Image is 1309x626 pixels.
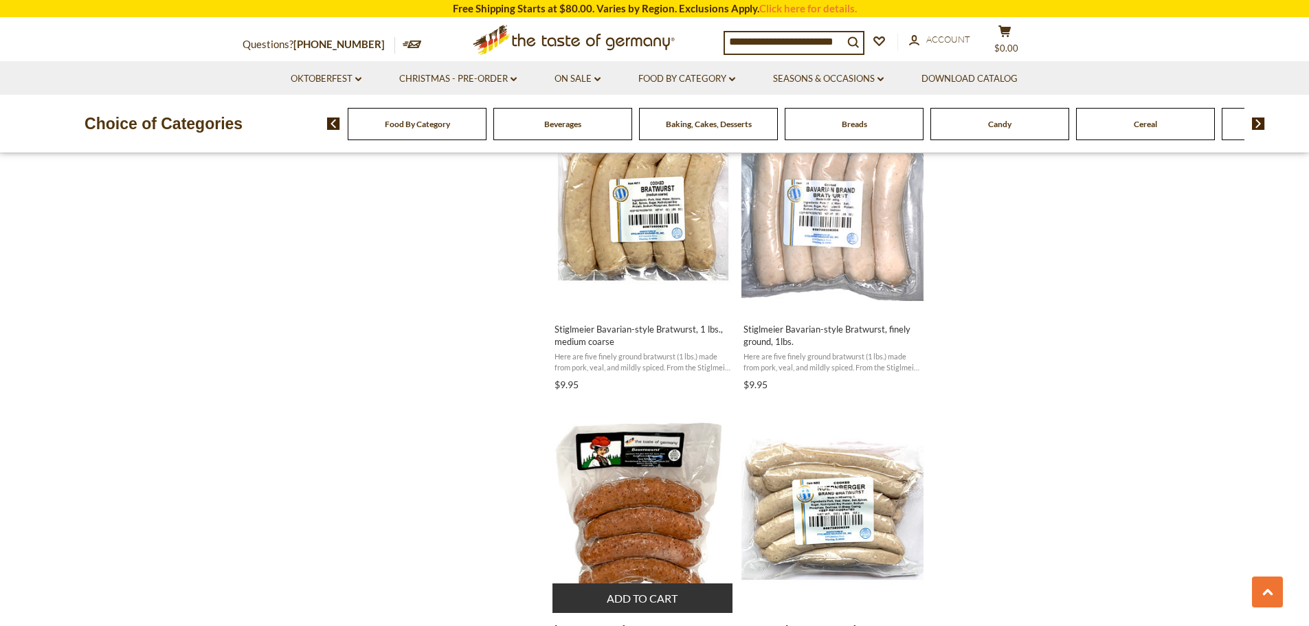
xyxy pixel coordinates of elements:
[243,36,395,54] p: Questions?
[926,34,970,45] span: Account
[743,351,921,372] span: Here are five finely ground bratwurst (1 lbs.) made from pork, veal, and mildly spiced. From the ...
[552,107,735,395] a: Stiglmeier Bavarian-style Bratwurst, 1 lbs., medium coarse
[638,71,735,87] a: Food By Category
[921,71,1018,87] a: Download Catalog
[552,418,735,601] img: Binkert's "Bauernwurst" Smoked Pork and Beef Sausages, 1lbs.
[741,107,924,395] a: Stiglmeier Bavarian-style Bratwurst, finely ground, 1lbs.
[552,119,735,301] img: Stiglmeier Bavarian-style Bratwurst, 1 lbs., medium coarse
[994,43,1018,54] span: $0.00
[988,119,1011,129] a: Candy
[552,583,733,613] button: Add to cart
[759,2,857,14] a: Click here for details.
[1252,118,1265,130] img: next arrow
[555,71,601,87] a: On Sale
[666,119,752,129] a: Baking, Cakes, Desserts
[985,25,1026,59] button: $0.00
[743,323,921,348] span: Stiglmeier Bavarian-style Bratwurst, finely ground, 1lbs.
[741,418,924,601] img: Stiglmeier Nuernberger-style Bratwurst, 1 lbs.
[773,71,884,87] a: Seasons & Occasions
[291,71,361,87] a: Oktoberfest
[555,379,579,390] span: $9.95
[1134,119,1157,129] a: Cereal
[842,119,867,129] a: Breads
[743,379,768,390] span: $9.95
[293,38,385,50] a: [PHONE_NUMBER]
[555,351,732,372] span: Here are five finely ground bratwurst (1 lbs.) made from pork, veal, and mildly spiced. From the ...
[544,119,581,129] a: Beverages
[555,323,732,348] span: Stiglmeier Bavarian-style Bratwurst, 1 lbs., medium coarse
[741,119,924,301] img: Stiglmeier Bavarian-style Bratwurst, finely ground, 1lbs.
[909,32,970,47] a: Account
[385,119,450,129] a: Food By Category
[327,118,340,130] img: previous arrow
[399,71,517,87] a: Christmas - PRE-ORDER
